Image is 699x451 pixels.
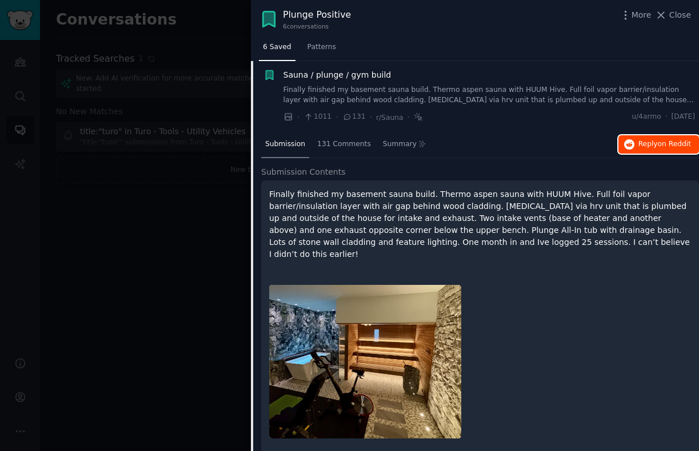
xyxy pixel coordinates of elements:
button: Close [655,9,691,21]
span: · [335,111,338,123]
span: 131 [342,112,366,122]
span: · [369,111,372,123]
a: Sauna / plunge / gym build [283,69,392,81]
a: 6 Saved [259,38,295,62]
span: · [297,111,299,123]
p: Finally finished my basement sauna build. Thermo aspen sauna with HUUM Hive. Full foil vapor barr... [269,188,691,260]
div: 6 conversation s [283,22,351,30]
span: 6 Saved [263,42,291,53]
span: u/4armo [632,112,661,122]
span: · [665,112,668,122]
span: [DATE] [672,112,695,122]
a: Patterns [303,38,340,62]
span: Close [669,9,691,21]
span: Patterns [307,42,336,53]
span: Submission [265,139,305,150]
span: Summary [383,139,417,150]
span: 131 Comments [317,139,371,150]
span: Submission Contents [261,166,346,178]
span: r/Sauna [376,114,403,122]
a: Finally finished my basement sauna build. Thermo aspen sauna with HUUM Hive. Full foil vapor barr... [283,85,696,105]
div: Plunge Positive [283,8,351,22]
span: 1011 [303,112,331,122]
span: on Reddit [658,140,691,148]
button: Replyon Reddit [618,135,699,154]
span: Reply [638,139,691,150]
span: More [632,9,652,21]
img: Sauna / plunge / gym build [269,285,461,438]
span: · [407,111,409,123]
button: More [620,9,652,21]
